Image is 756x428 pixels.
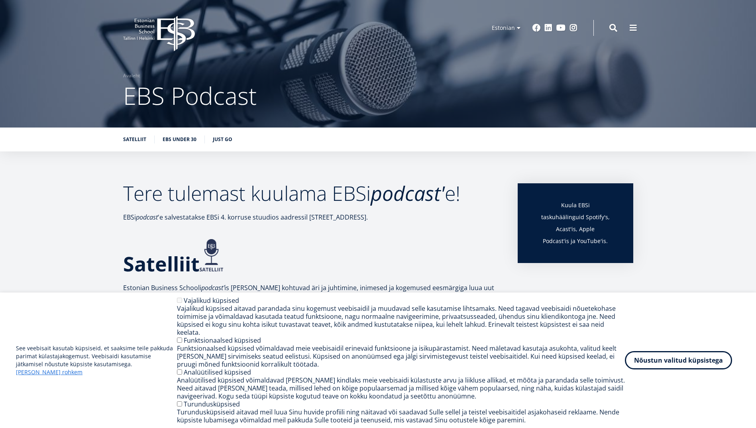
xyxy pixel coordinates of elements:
a: [PERSON_NAME] rohkem [16,368,82,376]
h2: Tere tulemast kuulama EBSi e! [123,183,502,203]
label: Analüütilised küpsised [184,368,251,377]
em: podcast [136,213,158,222]
div: Funktsionaalsed küpsised võimaldavad meie veebisaidil erinevaid funktsioone ja isikupärastamist. ... [177,344,625,368]
em: podcast' [201,283,224,292]
p: Estonian Business Schooli is [PERSON_NAME] kohtuvad äri ja juhtimine, inimesed ja kogemused eesmä... [123,282,502,318]
a: Facebook [532,24,540,32]
a: Instagram [569,24,577,32]
p: EBSi 'e salvestatakse EBSi 4. korruse stuudios aadressil [STREET_ADDRESS]. [123,211,502,223]
a: Satelliit [123,135,146,143]
label: Funktsionaalsed küpsised [184,336,261,345]
button: Nõustun valitud küpsistega [625,351,732,369]
p: See veebisait kasutab küpsiseid, et saaksime teile pakkuda parimat külastajakogemust. Veebisaidi ... [16,344,177,376]
label: Turundusküpsised [184,400,240,408]
div: Vajalikud küpsised aitavad parandada sinu kogemust veebisaidil ja muudavad selle kasutamise lihts... [177,304,625,336]
strong: Satelliit [123,250,200,277]
a: EBS under 30 [163,135,196,143]
label: Vajalikud küpsised [184,296,239,305]
div: Analüütilised küpsised võimaldavad [PERSON_NAME] kindlaks meie veebisaidi külastuste arvu ja liik... [177,376,625,400]
a: Avaleht [123,72,140,80]
p: Kuula EBSi taskuhäälinguid Spotify's, Acast'is, Apple Podcast'is ja YouTube'is. [534,199,617,247]
em: podcast' [371,180,445,207]
span: EBS Podcast [123,79,257,112]
a: Just Go [213,135,232,143]
a: Linkedin [544,24,552,32]
a: Youtube [556,24,566,32]
div: Turundusküpsiseid aitavad meil luua Sinu huvide profiili ning näitavad või saadavad Sulle sellel ... [177,408,625,424]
